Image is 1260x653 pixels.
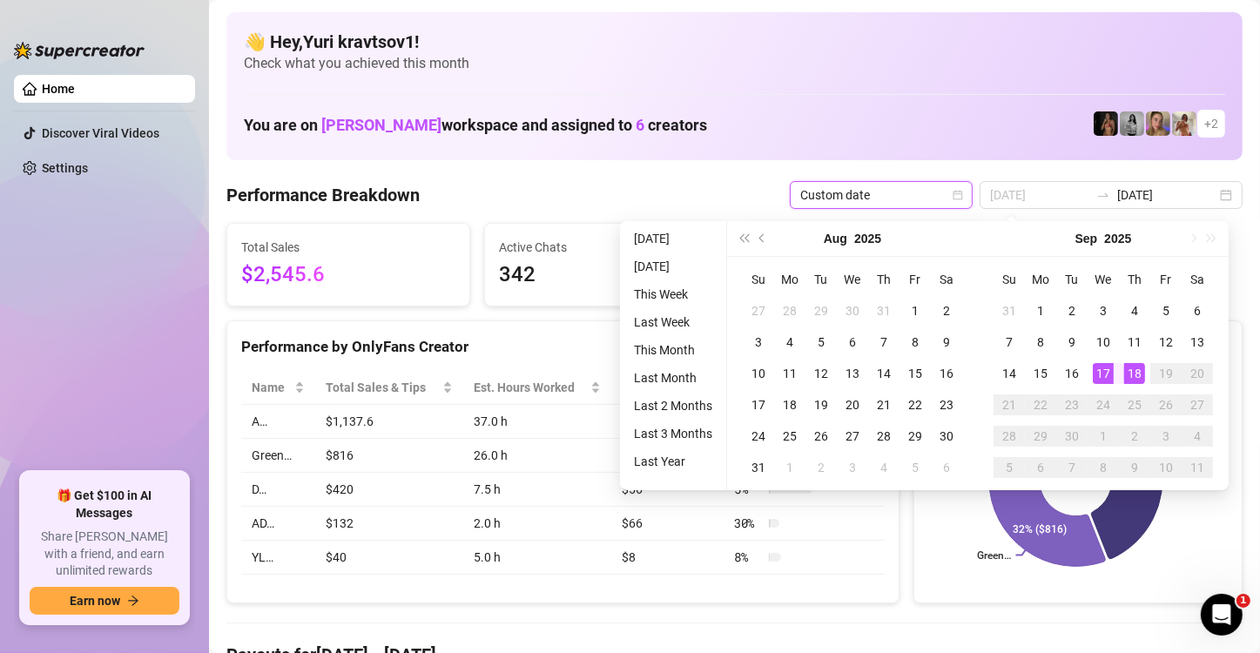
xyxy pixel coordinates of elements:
td: $30.75 [611,405,724,439]
div: 23 [1061,394,1082,415]
button: Choose a month [1075,221,1098,256]
div: 28 [999,426,1020,447]
td: 2025-08-07 [868,326,900,358]
th: Fr [1150,264,1182,295]
th: We [1088,264,1119,295]
td: 2025-08-15 [900,358,931,389]
th: Th [868,264,900,295]
span: calendar [953,190,963,200]
div: 29 [1030,426,1051,447]
td: 2025-09-09 [1056,326,1088,358]
td: 2025-08-25 [774,421,805,452]
td: 2025-09-02 [805,452,837,483]
div: 24 [748,426,769,447]
td: 2025-07-31 [868,295,900,326]
td: 2025-10-07 [1056,452,1088,483]
div: 24 [1093,394,1114,415]
td: 2025-08-26 [805,421,837,452]
h4: 👋 Hey, Yuri kravtsov1 ! [244,30,1225,54]
td: 2025-10-10 [1150,452,1182,483]
div: 30 [1061,426,1082,447]
td: 2025-08-31 [994,295,1025,326]
div: 7 [999,332,1020,353]
td: 2025-09-19 [1150,358,1182,389]
td: 2025-09-21 [994,389,1025,421]
li: Last Month [627,367,719,388]
div: 26 [811,426,832,447]
td: 2025-08-02 [931,295,962,326]
span: to [1096,188,1110,202]
td: 2025-08-05 [805,326,837,358]
div: 16 [1061,363,1082,384]
div: 10 [1093,332,1114,353]
span: [PERSON_NAME] [321,116,441,134]
img: Green [1172,111,1196,136]
div: 5 [811,332,832,353]
td: 2025-09-24 [1088,389,1119,421]
h1: You are on workspace and assigned to creators [244,116,707,135]
div: 26 [1156,394,1176,415]
td: 26.0 h [463,439,611,473]
td: 2025-07-30 [837,295,868,326]
td: 2025-10-08 [1088,452,1119,483]
td: 2025-09-08 [1025,326,1056,358]
input: Start date [990,185,1089,205]
div: 31 [873,300,894,321]
div: 7 [873,332,894,353]
div: 6 [1187,300,1208,321]
td: 2025-08-14 [868,358,900,389]
td: D… [241,473,315,507]
td: 2025-09-15 [1025,358,1056,389]
button: Choose a year [854,221,881,256]
td: 2025-08-19 [805,389,837,421]
td: 2025-08-01 [900,295,931,326]
td: 2025-09-02 [1056,295,1088,326]
div: 1 [1093,426,1114,447]
div: 3 [1156,426,1176,447]
div: 3 [842,457,863,478]
li: This Month [627,340,719,360]
td: 2025-09-01 [1025,295,1056,326]
td: 2025-08-29 [900,421,931,452]
div: 30 [936,426,957,447]
td: $132 [315,507,462,541]
div: 20 [1187,363,1208,384]
div: 5 [999,457,1020,478]
text: Green… [976,549,1010,562]
div: 10 [1156,457,1176,478]
div: 17 [748,394,769,415]
div: 1 [905,300,926,321]
th: Mo [1025,264,1056,295]
td: 2025-08-09 [931,326,962,358]
td: 37.0 h [463,405,611,439]
div: 30 [842,300,863,321]
th: Sales / Hour [611,371,724,405]
td: 2025-09-17 [1088,358,1119,389]
div: 5 [905,457,926,478]
td: 2025-08-28 [868,421,900,452]
h4: Performance Breakdown [226,183,420,207]
div: 8 [1093,457,1114,478]
div: 13 [842,363,863,384]
button: Earn nowarrow-right [30,587,179,615]
div: 4 [779,332,800,353]
td: 2025-09-29 [1025,421,1056,452]
li: Last Year [627,451,719,472]
div: 25 [779,426,800,447]
div: 28 [779,300,800,321]
span: Total Sales [241,238,455,257]
div: 17 [1093,363,1114,384]
td: 2025-09-01 [774,452,805,483]
td: 2025-08-31 [743,452,774,483]
div: Est. Hours Worked [474,378,587,397]
div: 11 [1124,332,1145,353]
th: Sa [931,264,962,295]
span: swap-right [1096,188,1110,202]
td: A… [241,405,315,439]
button: Choose a month [824,221,847,256]
td: 2025-07-27 [743,295,774,326]
td: 2025-08-06 [837,326,868,358]
th: Tu [1056,264,1088,295]
td: 2025-08-23 [931,389,962,421]
td: 2025-09-27 [1182,389,1213,421]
